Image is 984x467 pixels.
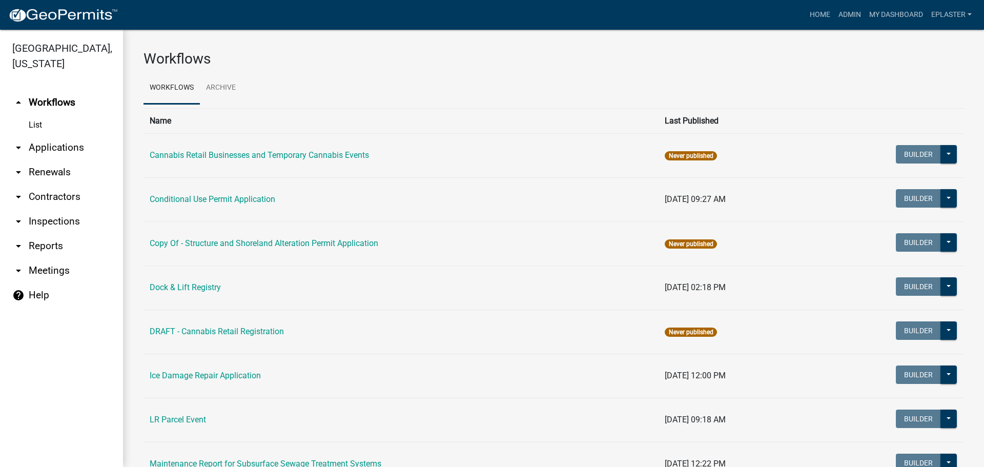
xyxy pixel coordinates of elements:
i: arrow_drop_down [12,141,25,154]
a: Dock & Lift Registry [150,282,221,292]
a: Workflows [143,72,200,105]
i: help [12,289,25,301]
i: arrow_drop_up [12,96,25,109]
button: Builder [896,321,941,340]
i: arrow_drop_down [12,240,25,252]
i: arrow_drop_down [12,265,25,277]
button: Builder [896,189,941,208]
a: Conditional Use Permit Application [150,194,275,204]
button: Builder [896,233,941,252]
a: Copy Of - Structure and Shoreland Alteration Permit Application [150,238,378,248]
span: Never published [665,328,716,337]
span: [DATE] 09:27 AM [665,194,726,204]
button: Builder [896,277,941,296]
button: Builder [896,410,941,428]
button: Builder [896,366,941,384]
span: Never published [665,239,716,249]
h3: Workflows [143,50,963,68]
a: Admin [834,5,865,25]
a: eplaster [927,5,976,25]
span: [DATE] 09:18 AM [665,415,726,424]
span: [DATE] 12:00 PM [665,371,726,380]
button: Builder [896,145,941,164]
span: [DATE] 02:18 PM [665,282,726,292]
i: arrow_drop_down [12,215,25,228]
a: Cannabis Retail Businesses and Temporary Cannabis Events [150,150,369,160]
a: Archive [200,72,242,105]
a: Ice Damage Repair Application [150,371,261,380]
th: Last Published [659,108,810,133]
a: DRAFT - Cannabis Retail Registration [150,327,284,336]
a: My Dashboard [865,5,927,25]
i: arrow_drop_down [12,166,25,178]
i: arrow_drop_down [12,191,25,203]
th: Name [143,108,659,133]
span: Never published [665,151,716,160]
a: Home [806,5,834,25]
a: LR Parcel Event [150,415,206,424]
